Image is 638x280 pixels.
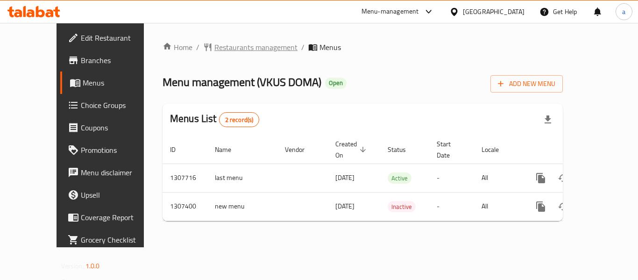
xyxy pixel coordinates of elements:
[474,192,522,221] td: All
[429,164,474,192] td: -
[388,201,416,212] span: Inactive
[319,42,341,53] span: Menus
[530,195,552,218] button: more
[622,7,625,17] span: a
[203,42,298,53] a: Restaurants management
[81,32,156,43] span: Edit Restaurant
[60,161,163,184] a: Menu disclaimer
[325,79,347,87] span: Open
[498,78,555,90] span: Add New Menu
[163,136,627,221] table: enhanced table
[81,55,156,66] span: Branches
[362,6,419,17] div: Menu-management
[463,7,525,17] div: [GEOGRAPHIC_DATA]
[81,167,156,178] span: Menu disclaimer
[163,42,563,53] nav: breadcrumb
[220,115,259,124] span: 2 record(s)
[207,192,277,221] td: new menu
[552,167,574,189] button: Change Status
[60,116,163,139] a: Coupons
[388,172,411,184] div: Active
[335,200,354,212] span: [DATE]
[285,144,317,155] span: Vendor
[207,164,277,192] td: last menu
[60,184,163,206] a: Upsell
[60,94,163,116] a: Choice Groups
[83,77,156,88] span: Menus
[196,42,199,53] li: /
[522,136,627,164] th: Actions
[490,75,563,93] button: Add New Menu
[81,212,156,223] span: Coverage Report
[81,100,156,111] span: Choice Groups
[388,173,411,184] span: Active
[60,229,163,251] a: Grocery Checklist
[429,192,474,221] td: -
[170,144,188,155] span: ID
[60,27,163,49] a: Edit Restaurant
[301,42,305,53] li: /
[335,172,354,184] span: [DATE]
[474,164,522,192] td: All
[437,138,463,161] span: Start Date
[214,42,298,53] span: Restaurants management
[81,144,156,156] span: Promotions
[163,164,207,192] td: 1307716
[335,138,369,161] span: Created On
[163,42,192,53] a: Home
[163,192,207,221] td: 1307400
[61,260,84,272] span: Version:
[552,195,574,218] button: Change Status
[81,234,156,245] span: Grocery Checklist
[81,189,156,201] span: Upsell
[81,122,156,133] span: Coupons
[215,144,243,155] span: Name
[170,112,259,127] h2: Menus List
[325,78,347,89] div: Open
[482,144,511,155] span: Locale
[60,49,163,72] a: Branches
[60,72,163,94] a: Menus
[60,206,163,229] a: Coverage Report
[163,72,321,93] span: Menu management ( VKUS DOMA )
[537,108,559,131] div: Export file
[85,260,100,272] span: 1.0.0
[388,144,418,155] span: Status
[60,139,163,161] a: Promotions
[530,167,552,189] button: more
